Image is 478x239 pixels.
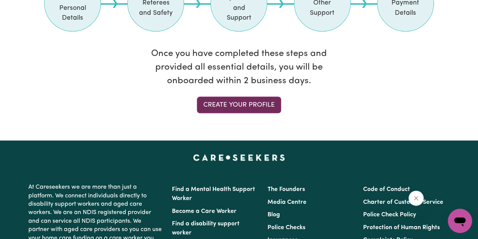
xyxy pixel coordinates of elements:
[408,191,424,206] iframe: Close message
[363,211,416,217] a: Police Check Policy
[363,186,410,192] a: Code of Conduct
[363,199,443,205] a: Charter of Customer Service
[448,209,472,233] iframe: Button to launch messaging window
[144,47,334,87] p: Once you have completed these steps and provided all essential details, you will be onboarded wit...
[193,154,285,160] a: Careseekers home page
[5,5,46,11] span: Need any help?
[268,211,280,217] a: Blog
[363,224,440,230] a: Protection of Human Rights
[268,224,305,230] a: Police Checks
[268,186,305,192] a: The Founders
[172,220,240,236] a: Find a disability support worker
[172,208,237,214] a: Become a Care Worker
[172,186,255,201] a: Find a Mental Health Support Worker
[268,199,306,205] a: Media Centre
[197,96,281,113] a: Create your profile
